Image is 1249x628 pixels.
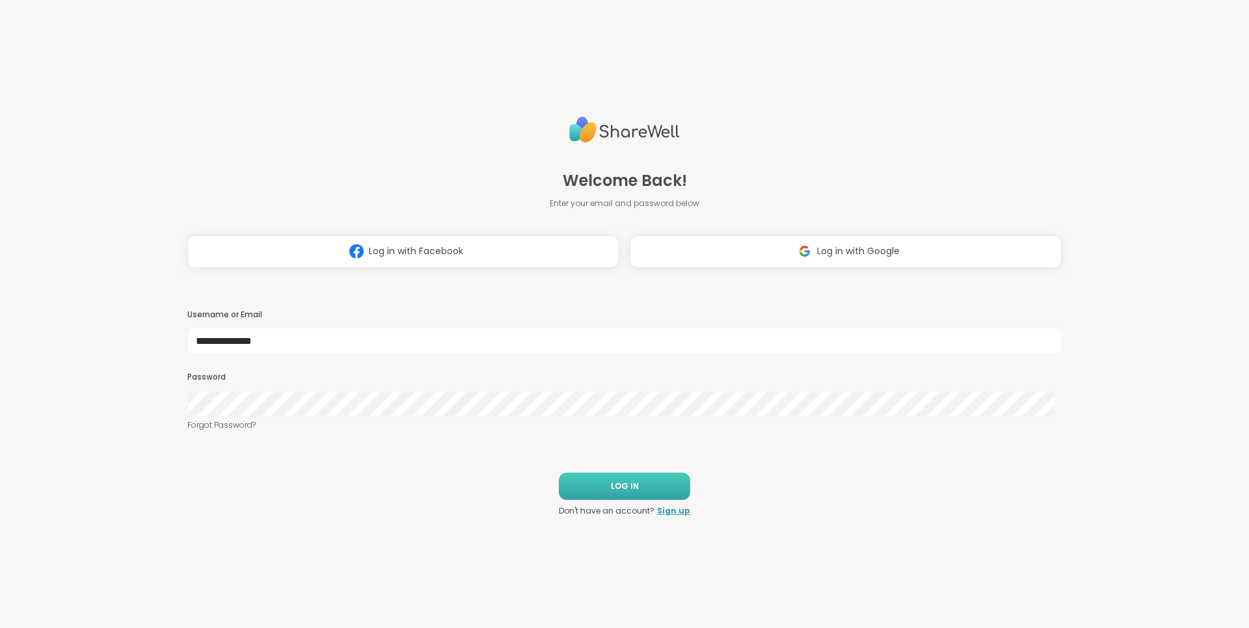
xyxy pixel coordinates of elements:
[611,480,639,492] span: LOG IN
[187,419,1062,431] a: Forgot Password?
[369,244,463,258] span: Log in with Facebook
[792,239,817,263] img: ShareWell Logomark
[187,235,619,268] button: Log in with Facebook
[817,244,900,258] span: Log in with Google
[187,372,1062,383] h3: Password
[630,235,1062,268] button: Log in with Google
[563,169,687,192] span: Welcome Back!
[559,505,654,517] span: Don't have an account?
[657,505,690,517] a: Sign up
[344,239,369,263] img: ShareWell Logomark
[569,111,680,148] img: ShareWell Logo
[550,198,699,209] span: Enter your email and password below
[559,473,690,500] button: LOG IN
[187,309,1062,321] h3: Username or Email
